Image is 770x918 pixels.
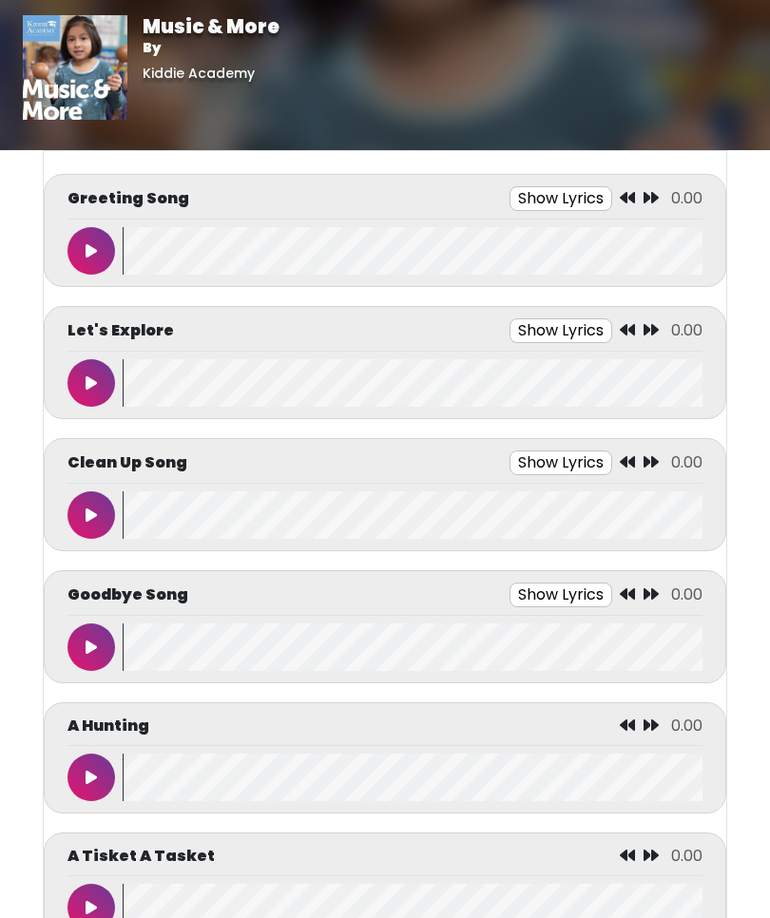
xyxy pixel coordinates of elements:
p: A Tisket A Tasket [67,845,215,868]
button: Show Lyrics [510,318,612,343]
span: 0.00 [671,187,703,209]
span: 0.00 [671,583,703,605]
h1: Music & More [143,15,279,38]
p: By [143,38,279,58]
span: 0.00 [671,451,703,473]
p: Clean Up Song [67,451,187,474]
p: A Hunting [67,715,149,737]
button: Show Lyrics [510,450,612,475]
img: 01vrkzCYTteBT1eqlInO [23,15,127,120]
span: 0.00 [671,845,703,867]
span: 0.00 [671,715,703,736]
button: Show Lyrics [510,186,612,211]
span: 0.00 [671,319,703,341]
p: Let's Explore [67,319,174,342]
p: Goodbye Song [67,583,188,606]
h6: Kiddie Academy [143,66,279,82]
p: Greeting Song [67,187,189,210]
button: Show Lyrics [510,583,612,607]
